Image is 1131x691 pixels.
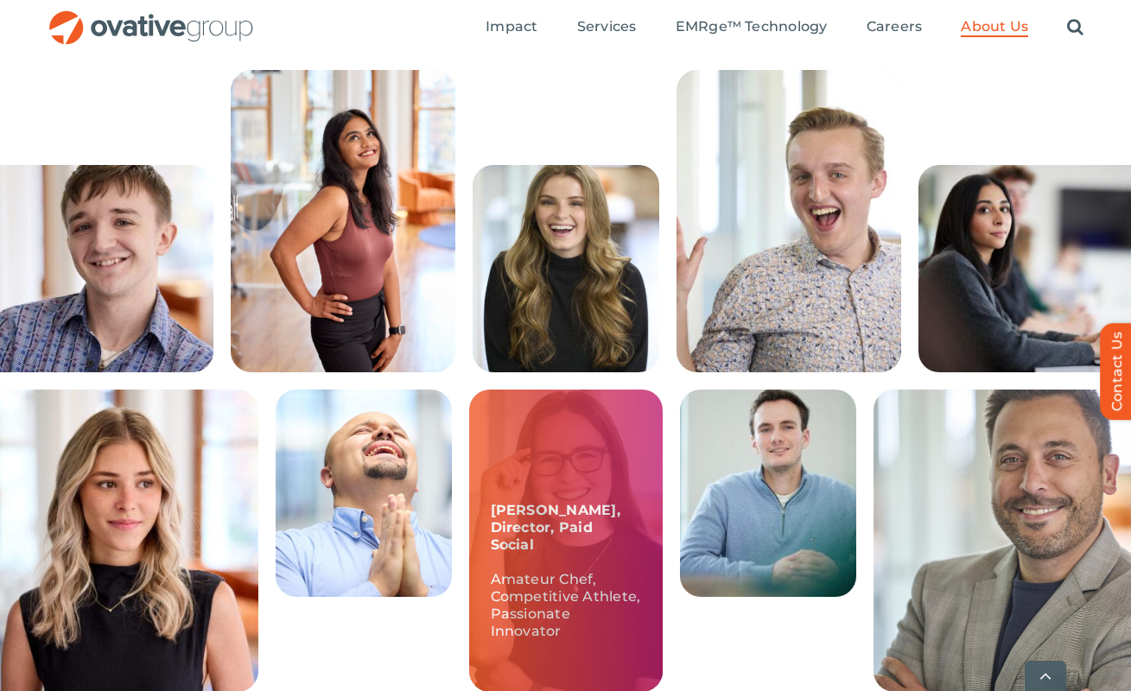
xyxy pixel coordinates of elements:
img: People – Collage McCrossen [677,70,901,372]
a: OG_Full_horizontal_RGB [48,9,255,25]
a: About Us [961,18,1028,37]
a: Careers [867,18,923,37]
img: People – Collage Casey [680,390,856,597]
img: 240613_Ovative Group_Portrait14945 (1) [231,70,455,372]
p: Amateur Chef, Competitive Athlete, Passionate Innovator [491,571,641,640]
img: People – Collage Roman [276,390,452,597]
span: About Us [961,18,1028,35]
a: Services [577,18,637,37]
a: Search [1067,18,1083,37]
strong: [PERSON_NAME], Director, Paid Social [491,502,620,553]
span: Services [577,18,637,35]
span: Impact [486,18,537,35]
img: People – Collage Lauren [473,165,659,372]
a: EMRge™ Technology [676,18,828,37]
span: Careers [867,18,923,35]
a: Impact [486,18,537,37]
span: EMRge™ Technology [676,18,828,35]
